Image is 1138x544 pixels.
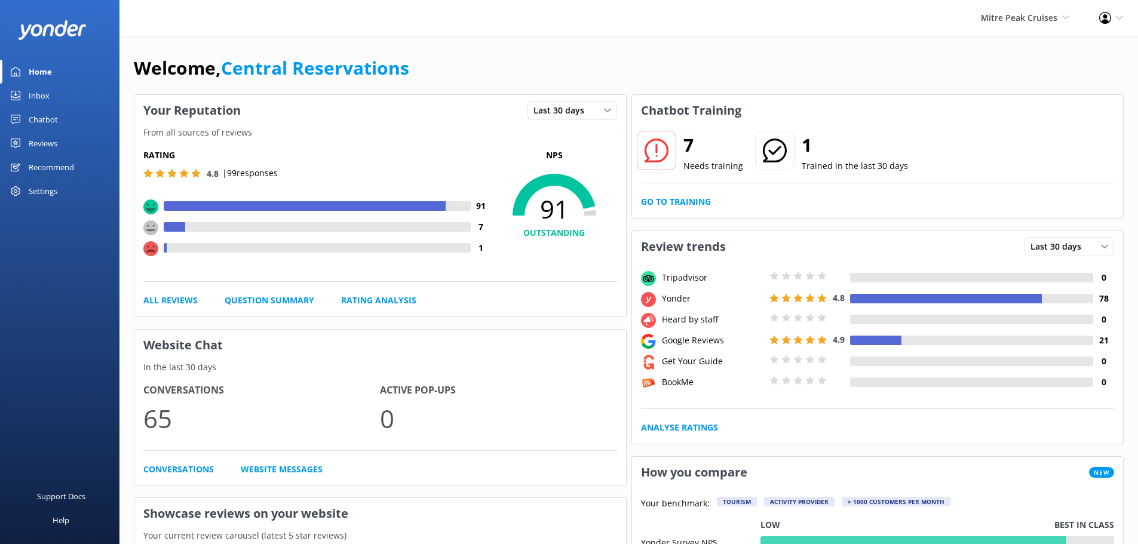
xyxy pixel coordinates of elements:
h2: 1 [802,131,908,159]
h4: 91 [471,199,492,213]
div: Tourism [717,497,757,506]
h2: 7 [683,131,743,159]
h4: 21 [1093,334,1114,347]
h1: Welcome, [134,54,409,82]
div: > 1000 customers per month [842,497,950,506]
p: | 99 responses [222,167,278,180]
div: Tripadvisor [659,271,766,284]
a: Website Messages [241,463,323,476]
h4: 0 [1093,376,1114,389]
p: NPS [492,149,617,162]
div: Activity Provider [764,497,835,506]
h3: Your Reputation [134,95,250,126]
div: BookMe [659,376,766,389]
a: Central Reservations [221,56,409,80]
a: Rating Analysis [341,294,416,307]
a: Conversations [143,463,214,476]
h4: 1 [471,241,492,254]
div: Settings [29,179,57,203]
div: Reviews [29,131,57,155]
span: 4.8 [833,292,845,303]
a: Go to Training [641,195,711,208]
span: Last 30 days [533,104,591,117]
div: Google Reviews [659,334,766,347]
p: 65 [143,398,380,438]
p: Your benchmark: [641,497,710,511]
p: Trained in the last 30 days [802,159,908,173]
div: Home [29,60,52,84]
div: Heard by staff [659,313,766,326]
p: From all sources of reviews [134,126,626,139]
h4: 0 [1093,313,1114,326]
img: yonder-white-logo.png [18,20,87,40]
div: Support Docs [37,484,85,508]
div: Help [53,508,69,532]
h4: 7 [471,220,492,233]
div: Inbox [29,84,50,107]
span: Last 30 days [1030,240,1088,253]
a: Question Summary [225,294,314,307]
div: Chatbot [29,107,58,131]
h3: How you compare [632,457,756,488]
h4: OUTSTANDING [492,226,617,239]
p: Your current review carousel (latest 5 star reviews) [134,529,626,542]
h4: 0 [1093,355,1114,368]
h3: Website Chat [134,330,626,361]
h3: Chatbot Training [632,95,750,126]
div: Recommend [29,155,74,179]
p: Low [760,518,780,531]
h4: Active Pop-ups [380,383,616,398]
h3: Review trends [632,231,735,262]
span: 91 [492,194,617,224]
a: Analyse Ratings [641,421,718,434]
span: Mitre Peak Cruises [981,12,1057,23]
p: Best in class [1054,518,1114,531]
p: Needs training [683,159,743,173]
h5: Rating [143,149,492,162]
h4: 0 [1093,271,1114,284]
span: 4.8 [207,168,219,179]
a: All Reviews [143,294,198,307]
p: 0 [380,398,616,438]
h4: 78 [1093,292,1114,305]
span: 4.9 [833,334,845,345]
p: In the last 30 days [134,361,626,374]
h3: Showcase reviews on your website [134,498,626,529]
div: Yonder [659,292,766,305]
span: New [1089,467,1114,478]
h4: Conversations [143,383,380,398]
div: Get Your Guide [659,355,766,368]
